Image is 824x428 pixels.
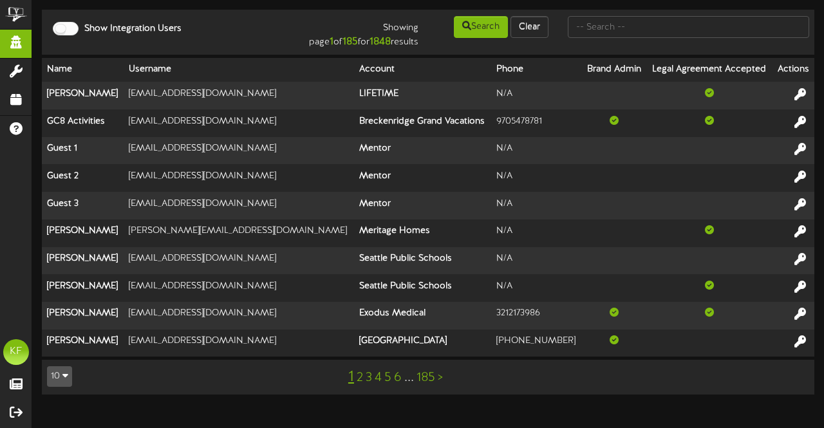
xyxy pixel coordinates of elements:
th: [PERSON_NAME] [42,219,124,247]
th: Mentor [354,192,491,219]
td: N/A [491,82,581,109]
td: [EMAIL_ADDRESS][DOMAIN_NAME] [124,274,354,302]
th: [PERSON_NAME] [42,82,124,109]
th: Seattle Public Schools [354,247,491,275]
th: [PERSON_NAME] [42,274,124,302]
td: N/A [491,137,581,165]
th: GC8 Activities [42,109,124,137]
th: Seattle Public Schools [354,274,491,302]
strong: 1 [330,36,333,48]
td: [EMAIL_ADDRESS][DOMAIN_NAME] [124,137,354,165]
th: Account [354,58,491,82]
th: Guest 1 [42,137,124,165]
th: [PERSON_NAME] [42,247,124,275]
td: N/A [491,192,581,219]
a: 4 [375,371,382,385]
th: Meritage Homes [354,219,491,247]
td: N/A [491,164,581,192]
button: Clear [510,16,548,38]
td: N/A [491,247,581,275]
td: 9705478781 [491,109,581,137]
th: [PERSON_NAME] [42,330,124,357]
th: Name [42,58,124,82]
td: [EMAIL_ADDRESS][DOMAIN_NAME] [124,330,354,357]
a: 1 [348,369,354,386]
input: -- Search -- [568,16,809,38]
td: [EMAIL_ADDRESS][DOMAIN_NAME] [124,164,354,192]
td: [PHONE_NUMBER] [491,330,581,357]
td: [EMAIL_ADDRESS][DOMAIN_NAME] [124,109,354,137]
th: Username [124,58,354,82]
td: [EMAIL_ADDRESS][DOMAIN_NAME] [124,82,354,109]
th: Mentor [354,164,491,192]
th: Legal Agreement Accepted [647,58,772,82]
div: Showing page of for results [298,15,428,50]
strong: 1848 [370,36,391,48]
th: Phone [491,58,581,82]
a: 2 [357,371,363,385]
th: [PERSON_NAME] [42,302,124,330]
button: Search [454,16,508,38]
a: 5 [384,371,391,385]
td: 3212173986 [491,302,581,330]
a: 6 [394,371,402,385]
a: > [438,371,443,385]
td: [EMAIL_ADDRESS][DOMAIN_NAME] [124,302,354,330]
td: [EMAIL_ADDRESS][DOMAIN_NAME] [124,192,354,219]
th: [GEOGRAPHIC_DATA] [354,330,491,357]
strong: 185 [342,36,358,48]
th: Mentor [354,137,491,165]
th: LIFETIME [354,82,491,109]
div: KF [3,339,29,365]
th: Exodus Medical [354,302,491,330]
td: [PERSON_NAME][EMAIL_ADDRESS][DOMAIN_NAME] [124,219,354,247]
label: Show Integration Users [75,23,182,35]
th: Breckenridge Grand Vacations [354,109,491,137]
th: Guest 3 [42,192,124,219]
th: Brand Admin [582,58,647,82]
button: 10 [47,366,72,387]
td: N/A [491,274,581,302]
a: ... [404,371,414,385]
th: Guest 2 [42,164,124,192]
a: 185 [417,371,435,385]
a: 3 [366,371,372,385]
td: N/A [491,219,581,247]
th: Actions [772,58,814,82]
td: [EMAIL_ADDRESS][DOMAIN_NAME] [124,247,354,275]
